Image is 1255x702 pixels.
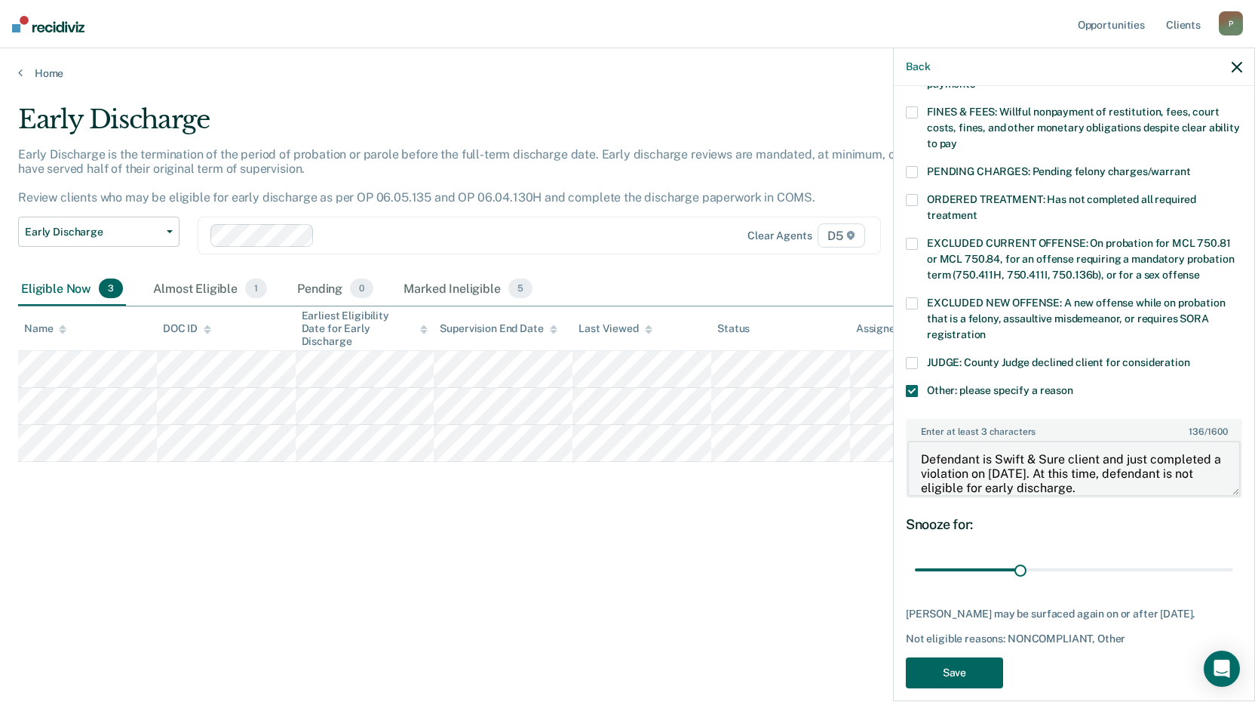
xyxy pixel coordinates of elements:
[578,322,652,335] div: Last Viewed
[18,66,1237,80] a: Home
[400,272,535,306] div: Marked Ineligible
[818,223,865,248] span: D5
[1204,651,1240,687] div: Open Intercom Messenger
[927,356,1190,368] span: JUDGE: County Judge declined client for consideration
[927,106,1240,149] span: FINES & FEES: Willful nonpayment of restitution, fees, court costs, fines, and other monetary obl...
[150,272,270,306] div: Almost Eligible
[927,297,1225,340] span: EXCLUDED NEW OFFENSE: A new offense while on probation that is a felony, assaultive misdemeanor, ...
[18,272,126,306] div: Eligible Now
[717,322,750,335] div: Status
[508,279,532,298] span: 5
[906,657,1003,688] button: Save
[906,633,1242,645] div: Not eligible reasons: NONCOMPLIANT, Other
[25,226,161,239] span: Early Discharge
[18,147,955,205] p: Early Discharge is the termination of the period of probation or parole before the full-term disc...
[906,516,1242,533] div: Snooze for:
[18,104,959,147] div: Early Discharge
[906,60,930,73] button: Back
[927,384,1073,396] span: Other: please specify a reason
[1189,426,1204,437] span: 136
[856,322,927,335] div: Assigned to
[927,237,1234,281] span: EXCLUDED CURRENT OFFENSE: On probation for MCL 750.81 or MCL 750.84, for an offense requiring a m...
[245,279,267,298] span: 1
[440,322,557,335] div: Supervision End Date
[927,193,1196,221] span: ORDERED TREATMENT: Has not completed all required treatment
[302,309,428,347] div: Earliest Eligibility Date for Early Discharge
[24,322,66,335] div: Name
[1189,426,1227,437] span: / 1600
[907,420,1241,437] label: Enter at least 3 characters
[747,229,812,242] div: Clear agents
[12,16,84,32] img: Recidiviz
[927,165,1190,177] span: PENDING CHARGES: Pending felony charges/warrant
[907,441,1241,497] textarea: Defendant is Swift & Sure client and just completed a violation on [DATE]. At this time, defendan...
[1219,11,1243,35] div: P
[99,279,123,298] span: 3
[906,608,1242,620] div: [PERSON_NAME] may be surfaced again on or after [DATE].
[350,279,373,298] span: 0
[294,272,376,306] div: Pending
[163,322,211,335] div: DOC ID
